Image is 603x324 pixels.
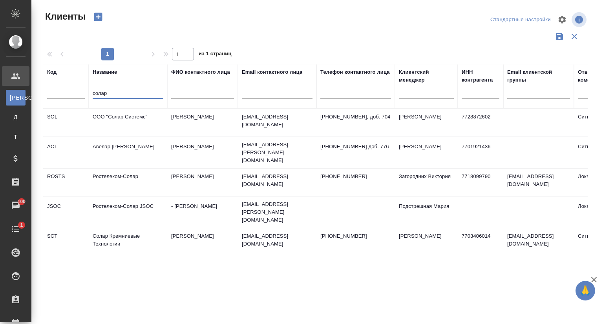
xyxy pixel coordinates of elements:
[395,198,458,226] td: Подстрешная Мария
[43,109,89,137] td: SOL
[395,139,458,166] td: [PERSON_NAME]
[89,139,167,166] td: Авелар [PERSON_NAME]
[199,49,232,60] span: из 1 страниц
[10,133,22,141] span: Т
[43,139,89,166] td: ACT
[553,10,572,29] span: Настроить таблицу
[89,109,167,137] td: ООО "Солар Системс"
[242,68,302,76] div: Email контактного лица
[503,228,574,256] td: [EMAIL_ADDRESS][DOMAIN_NAME]
[320,143,391,151] p: [PHONE_NUMBER] доб. 776
[6,90,26,106] a: [PERSON_NAME]
[507,68,570,84] div: Email клиентской группы
[171,68,230,76] div: ФИО контактного лица
[458,169,503,196] td: 7718099790
[579,282,592,299] span: 🙏
[572,12,588,27] span: Посмотреть информацию
[320,68,390,76] div: Телефон контактного лица
[43,169,89,196] td: ROSTS
[462,68,499,84] div: ИНН контрагента
[13,198,31,206] span: 100
[576,281,595,300] button: 🙏
[89,228,167,256] td: Солар Кремниевые Технологии
[458,109,503,137] td: 7728872602
[6,109,26,125] a: Д
[242,232,312,248] p: [EMAIL_ADDRESS][DOMAIN_NAME]
[6,129,26,145] a: Т
[167,109,238,137] td: [PERSON_NAME]
[395,169,458,196] td: Загородних Виктория
[10,113,22,121] span: Д
[89,198,167,226] td: Ростелеком-Солар JSOC
[458,139,503,166] td: 7701921436
[167,139,238,166] td: [PERSON_NAME]
[89,10,108,24] button: Создать
[242,141,312,164] p: [EMAIL_ADDRESS][PERSON_NAME][DOMAIN_NAME]
[167,198,238,226] td: - [PERSON_NAME]
[43,228,89,256] td: SCT
[167,228,238,256] td: [PERSON_NAME]
[567,29,582,44] button: Сбросить фильтры
[242,113,312,129] p: [EMAIL_ADDRESS][DOMAIN_NAME]
[395,109,458,137] td: [PERSON_NAME]
[15,221,27,229] span: 1
[399,68,454,84] div: Клиентский менеджер
[2,196,29,215] a: 100
[242,173,312,188] p: [EMAIL_ADDRESS][DOMAIN_NAME]
[242,200,312,224] p: [EMAIL_ADDRESS][PERSON_NAME][DOMAIN_NAME]
[488,14,553,26] div: split button
[320,173,391,180] p: [PHONE_NUMBER]
[10,94,22,102] span: [PERSON_NAME]
[2,219,29,239] a: 1
[320,232,391,240] p: [PHONE_NUMBER]
[167,169,238,196] td: [PERSON_NAME]
[503,169,574,196] td: [EMAIL_ADDRESS][DOMAIN_NAME]
[47,68,57,76] div: Код
[89,169,167,196] td: Ростелеком-Солар
[43,198,89,226] td: JSOC
[43,10,86,23] span: Клиенты
[395,228,458,256] td: [PERSON_NAME]
[552,29,567,44] button: Сохранить фильтры
[320,113,391,121] p: [PHONE_NUMBER], доб. 704
[93,68,117,76] div: Название
[458,228,503,256] td: 7703406014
